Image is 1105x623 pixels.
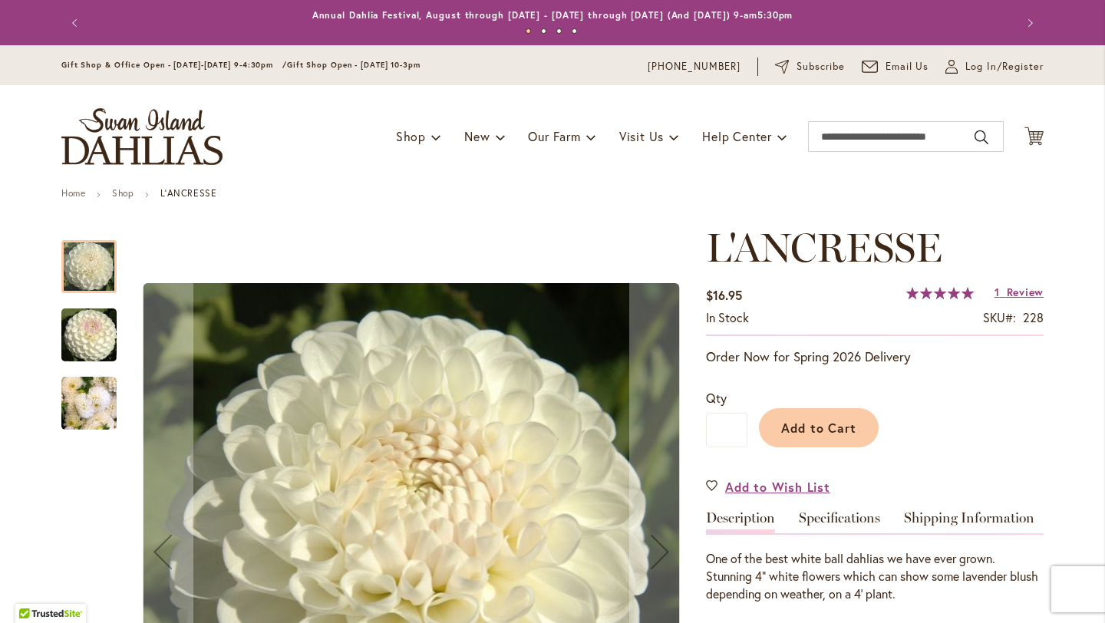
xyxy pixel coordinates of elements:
[706,309,749,325] span: In stock
[706,511,1044,603] div: Detailed Product Info
[706,511,775,533] a: Description
[904,511,1034,533] a: Shipping Information
[1013,8,1044,38] button: Next
[706,348,1044,366] p: Order Now for Spring 2026 Delivery
[781,420,857,436] span: Add to Cart
[619,128,664,144] span: Visit Us
[396,128,426,144] span: Shop
[1023,309,1044,327] div: 228
[995,285,1000,299] span: 1
[528,128,580,144] span: Our Farm
[759,408,879,447] button: Add to Cart
[862,59,929,74] a: Email Us
[34,298,144,372] img: L'ANCRESSE
[287,60,421,70] span: Gift Shop Open - [DATE] 10-3pm
[965,59,1044,74] span: Log In/Register
[706,478,830,496] a: Add to Wish List
[886,59,929,74] span: Email Us
[61,187,85,199] a: Home
[995,285,1044,299] a: 1 Review
[61,225,132,293] div: L'ANCRESSE
[983,309,1016,325] strong: SKU
[706,390,727,406] span: Qty
[541,28,546,34] button: 2 of 4
[61,367,117,440] img: L'ANCRESSE
[648,59,741,74] a: [PHONE_NUMBER]
[702,128,772,144] span: Help Center
[160,187,216,199] strong: L'ANCRESSE
[906,287,974,299] div: 100%
[797,59,845,74] span: Subscribe
[12,569,54,611] iframe: Launch Accessibility Center
[464,128,490,144] span: New
[312,9,793,21] a: Annual Dahlia Festival, August through [DATE] - [DATE] through [DATE] (And [DATE]) 9-am5:30pm
[945,59,1044,74] a: Log In/Register
[556,28,562,34] button: 3 of 4
[706,309,749,327] div: Availability
[61,361,117,430] div: L'ANCRESSE
[706,550,1044,603] div: One of the best white ball dahlias we have ever grown. Stunning 4" white flowers which can show s...
[799,511,880,533] a: Specifications
[725,478,830,496] span: Add to Wish List
[61,8,92,38] button: Previous
[526,28,531,34] button: 1 of 4
[1007,285,1044,299] span: Review
[61,60,287,70] span: Gift Shop & Office Open - [DATE]-[DATE] 9-4:30pm /
[112,187,134,199] a: Shop
[61,108,223,165] a: store logo
[775,59,845,74] a: Subscribe
[572,28,577,34] button: 4 of 4
[706,287,742,303] span: $16.95
[61,293,132,361] div: L'ANCRESSE
[706,223,942,272] span: L'ANCRESSE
